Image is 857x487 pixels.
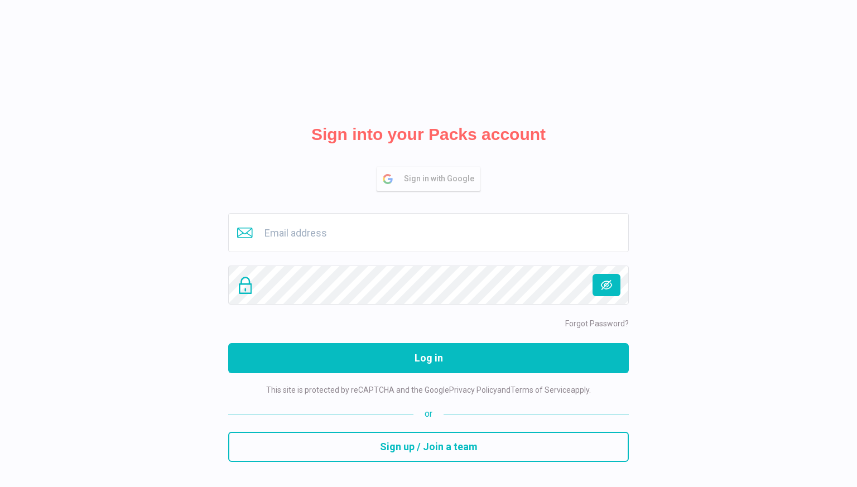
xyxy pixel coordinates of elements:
[266,384,591,396] p: This site is protected by reCAPTCHA and the Google and apply.
[565,319,629,328] a: Forgot Password?
[228,343,629,373] button: Log in
[228,213,629,252] input: Email address
[449,385,497,394] a: Privacy Policy
[377,167,480,191] button: Sign in with Google
[311,124,546,144] h2: Sign into your Packs account
[373,25,484,109] img: Packs Logo
[511,385,571,394] a: Terms of Service
[404,167,480,190] span: Sign in with Google
[228,432,629,462] button: Sign up / Join a team
[413,407,444,421] span: or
